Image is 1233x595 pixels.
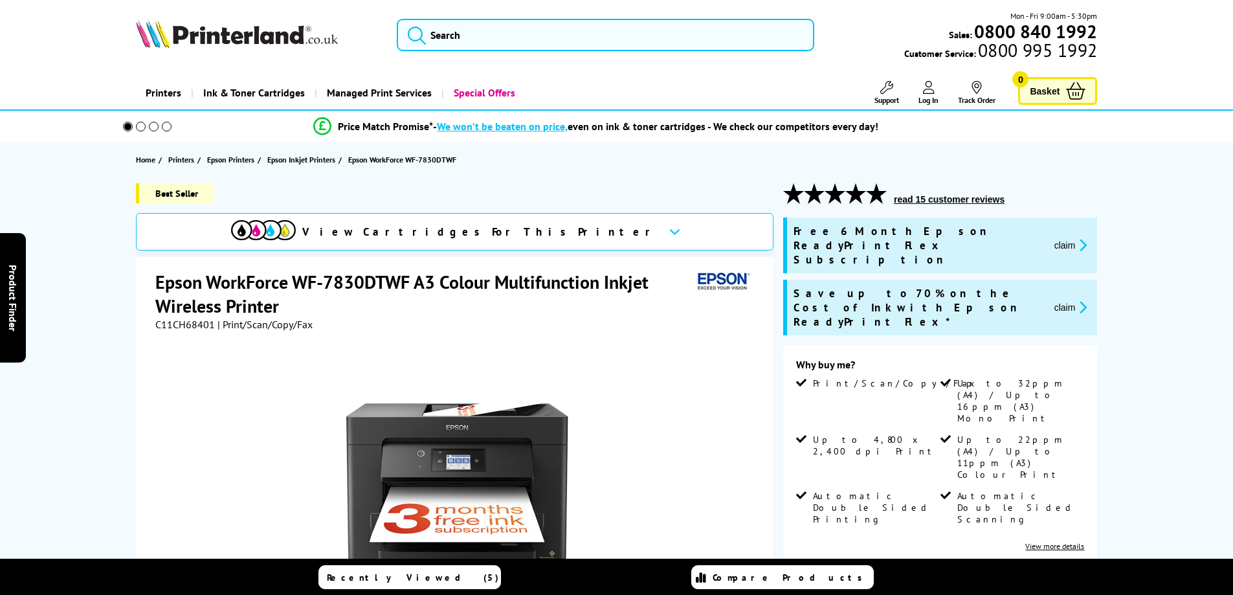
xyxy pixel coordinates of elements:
[874,81,899,105] a: Support
[136,183,214,203] span: Best Seller
[155,270,693,318] h1: Epson WorkForce WF-7830DTWF A3 Colour Multifunction Inkjet Wireless Printer
[136,19,338,48] img: Printerland Logo
[207,153,258,166] a: Epson Printers
[918,81,939,105] a: Log In
[267,153,339,166] a: Epson Inkjet Printers
[136,76,191,109] a: Printers
[957,434,1082,480] span: Up to 22ppm (A4) / Up to 11ppm (A3) Colour Print
[318,565,501,589] a: Recently Viewed (5)
[794,224,1044,267] span: Free 6 Month Epson ReadyPrint Flex Subscription
[1050,300,1091,315] button: promo-description
[433,120,878,133] div: - even on ink & toner cartridges - We check our competitors every day!
[397,19,814,51] input: Search
[904,44,1097,60] span: Customer Service:
[691,565,874,589] a: Compare Products
[191,76,315,109] a: Ink & Toner Cartridges
[136,153,155,166] span: Home
[6,264,19,331] span: Product Finder
[957,377,1082,424] span: Up to 32ppm (A4) / Up to 16ppm (A3) Mono Print
[949,28,972,41] span: Sales:
[168,153,194,166] span: Printers
[168,153,197,166] a: Printers
[348,153,460,166] a: Epson WorkForce WF-7830DTWF
[231,220,296,240] img: View Cartridges
[796,358,1084,377] div: Why buy me?
[890,194,1008,205] button: read 15 customer reviews
[1012,71,1028,87] span: 0
[1025,541,1084,551] a: View more details
[958,81,995,105] a: Track Order
[217,318,313,331] span: | Print/Scan/Copy/Fax
[338,120,433,133] span: Price Match Promise*
[267,153,335,166] span: Epson Inkjet Printers
[957,490,1082,525] span: Automatic Double Sided Scanning
[972,25,1097,38] a: 0800 840 1992
[437,120,568,133] span: We won’t be beaten on price,
[813,490,937,525] span: Automatic Double Sided Printing
[327,572,499,583] span: Recently Viewed (5)
[974,19,1097,43] b: 0800 840 1992
[874,95,899,105] span: Support
[976,44,1097,56] span: 0800 995 1992
[302,225,658,239] span: View Cartridges For This Printer
[1010,10,1097,22] span: Mon - Fri 9:00am - 5:30pm
[1050,238,1091,253] button: promo-description
[136,153,159,166] a: Home
[207,153,254,166] span: Epson Printers
[315,76,441,109] a: Managed Print Services
[203,76,305,109] span: Ink & Toner Cartridges
[918,95,939,105] span: Log In
[1030,82,1060,100] span: Basket
[106,115,1087,138] li: modal_Promise
[136,19,381,51] a: Printerland Logo
[1018,77,1097,105] a: Basket 0
[813,434,937,457] span: Up to 4,800 x 2,400 dpi Print
[813,377,979,389] span: Print/Scan/Copy/Fax
[155,318,215,331] span: C11CH68401
[441,76,525,109] a: Special Offers
[693,270,752,294] img: Epson
[713,572,869,583] span: Compare Products
[348,153,456,166] span: Epson WorkForce WF-7830DTWF
[794,286,1044,329] span: Save up to 70% on the Cost of Ink with Epson ReadyPrint Flex*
